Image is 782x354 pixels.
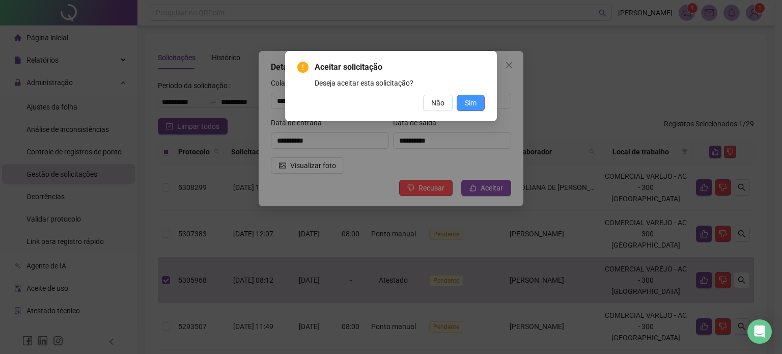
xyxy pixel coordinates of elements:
span: Sim [465,97,477,108]
span: Não [431,97,444,108]
span: Aceitar solicitação [315,61,485,73]
button: Sim [457,95,485,111]
button: Não [423,95,453,111]
div: Deseja aceitar esta solicitação? [315,77,485,89]
span: exclamation-circle [297,62,309,73]
div: Open Intercom Messenger [747,319,772,344]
